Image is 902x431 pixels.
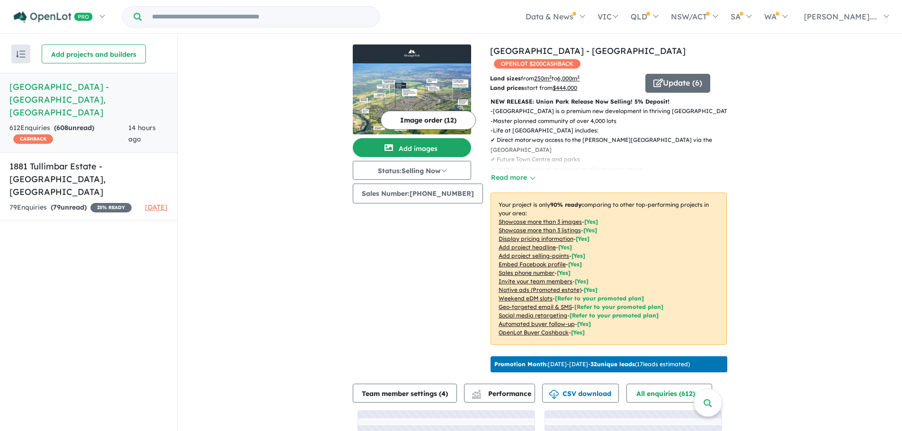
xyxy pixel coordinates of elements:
h5: 1881 Tullimbar Estate - [GEOGRAPHIC_DATA] , [GEOGRAPHIC_DATA] [9,160,168,198]
button: Status:Selling Now [353,161,471,180]
b: 90 % ready [550,201,581,208]
button: Performance [464,384,535,403]
u: 250 m [534,75,552,82]
img: Menangle Park Estate - Menangle Park Logo [357,48,467,60]
p: from [490,74,638,83]
sup: 2 [549,74,552,79]
div: 612 Enquir ies [9,123,128,145]
input: Try estate name, suburb, builder or developer [143,7,377,27]
span: OPENLOT $ 200 CASHBACK [494,59,580,69]
h5: [GEOGRAPHIC_DATA] - [GEOGRAPHIC_DATA] , [GEOGRAPHIC_DATA] [9,80,168,119]
span: [Refer to your promoted plan] [574,303,663,310]
div: 79 Enquir ies [9,202,132,213]
u: Showcase more than 3 listings [499,227,581,234]
button: Add projects and builders [42,44,146,63]
span: [Yes] [584,286,598,293]
u: Invite your team members [499,278,572,285]
strong: ( unread) [51,203,87,211]
b: 32 unique leads [590,361,635,368]
sup: 2 [577,74,580,79]
img: download icon [549,390,559,399]
span: [ Yes ] [558,244,572,251]
p: - Master planned community of over 4,000 lots [491,116,734,126]
img: sort.svg [16,51,26,58]
span: [DATE] [145,203,168,211]
u: 6,000 m [557,75,580,82]
span: [ Yes ] [583,227,597,234]
span: [ Yes ] [576,235,589,242]
u: Automated buyer follow-up [499,320,575,327]
span: [PERSON_NAME].... [804,12,877,21]
span: [Yes] [571,329,585,336]
img: Menangle Park Estate - Menangle Park [353,63,471,134]
button: Read more [491,172,535,183]
u: Add project selling-points [499,252,569,259]
span: 608 [56,123,68,132]
button: Sales Number:[PHONE_NUMBER] [353,184,483,203]
span: to [552,75,580,82]
img: line-chart.svg [472,390,481,395]
span: 79 [53,203,61,211]
p: Your project is only comparing to other top-performing projects in your area: - - - - - - - - - -... [491,193,727,345]
u: Weekend eDM slots [499,295,553,302]
span: [Refer to your promoted plan] [555,295,644,302]
img: Openlot PRO Logo White [14,11,93,23]
span: [Refer to your promoted plan] [570,312,659,319]
p: - [GEOGRAPHIC_DATA] is a premium new development in thriving [GEOGRAPHIC_DATA]. [491,106,734,116]
p: start from [490,83,638,93]
button: CSV download [542,384,619,403]
span: [ Yes ] [557,269,571,276]
u: Native ads (Promoted estate) [499,286,581,293]
button: Add images [353,138,471,157]
a: Menangle Park Estate - Menangle Park LogoMenangle Park Estate - Menangle Park [353,44,471,134]
b: Land prices [490,84,524,91]
img: bar-chart.svg [472,393,481,399]
u: $ 444,000 [553,84,577,91]
button: Update (6) [645,74,710,93]
u: Showcase more than 3 images [499,218,582,225]
u: Embed Facebook profile [499,261,566,268]
span: 4 [441,389,446,398]
b: Land sizes [490,75,521,82]
span: [ Yes ] [575,278,589,285]
u: Display pricing information [499,235,573,242]
u: Geo-targeted email & SMS [499,303,572,310]
p: - Life at [GEOGRAPHIC_DATA] includes: ✔ Direct motorway access to the [PERSON_NAME][GEOGRAPHIC_DA... [491,126,734,194]
b: Promotion Month: [494,361,548,368]
p: [DATE] - [DATE] - ( 17 leads estimated) [494,360,690,369]
span: Performance [473,389,531,398]
span: CASHBACK [13,134,53,144]
u: Social media retargeting [499,312,567,319]
span: [ Yes ] [584,218,598,225]
span: [ Yes ] [568,261,582,268]
span: 14 hours ago [128,123,156,143]
u: Add project headline [499,244,556,251]
span: 25 % READY [90,203,132,212]
strong: ( unread) [54,123,94,132]
p: NEW RELEASE: Union Park Release Now Selling! 5% Deposit! [491,97,727,106]
button: Image order (12) [381,111,476,130]
a: [GEOGRAPHIC_DATA] - [GEOGRAPHIC_DATA] [490,45,686,56]
button: Team member settings (4) [353,384,457,403]
button: All enquiries (612) [626,384,712,403]
span: [ Yes ] [572,252,585,259]
span: [Yes] [577,320,591,327]
u: OpenLot Buyer Cashback [499,329,569,336]
u: Sales phone number [499,269,554,276]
